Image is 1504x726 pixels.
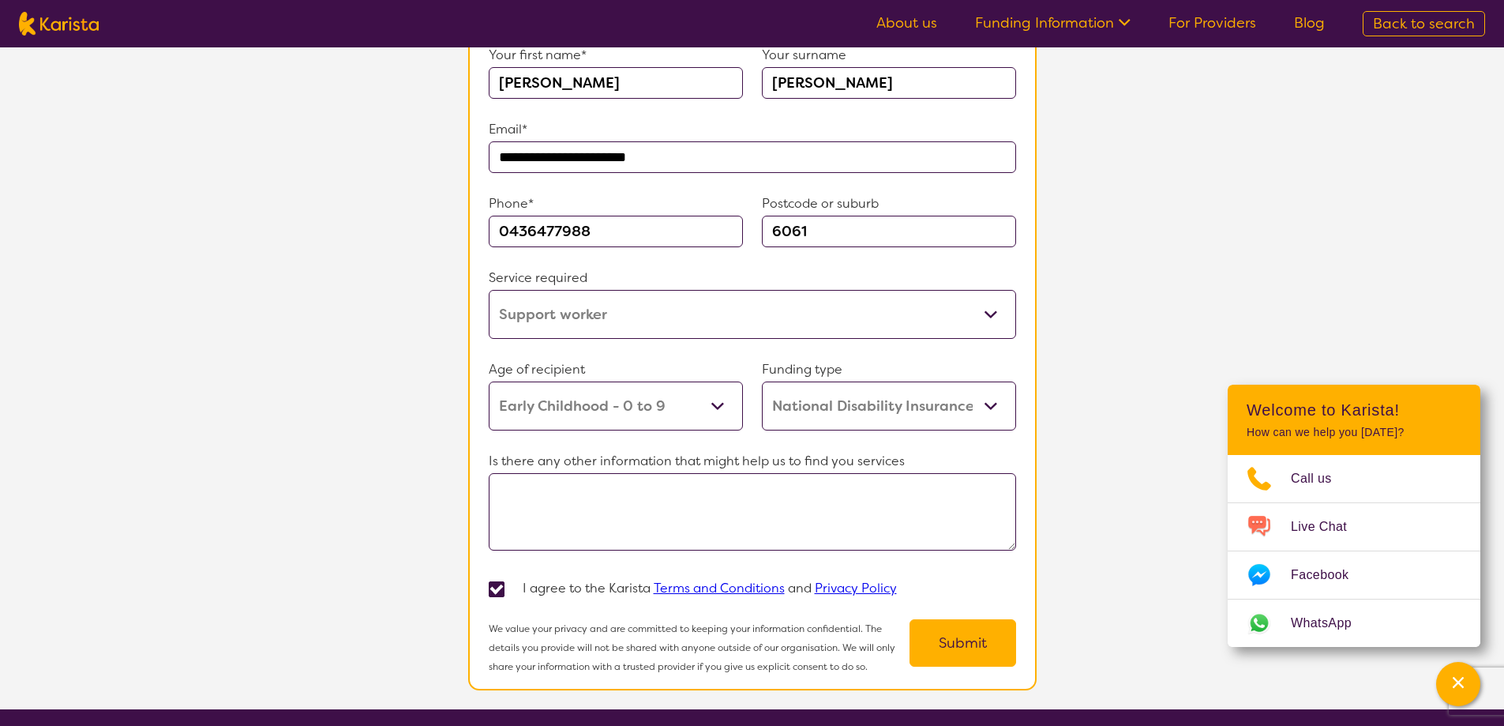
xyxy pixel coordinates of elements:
a: Web link opens in a new tab. [1228,600,1480,647]
ul: Choose channel [1228,455,1480,647]
p: Is there any other information that might help us to find you services [489,450,1016,473]
img: Karista logo [19,12,99,36]
a: Funding Information [975,13,1131,32]
a: About us [876,13,937,32]
p: Age of recipient [489,358,743,382]
a: Privacy Policy [815,580,897,596]
span: Live Chat [1291,515,1366,539]
p: Phone* [489,192,743,216]
p: How can we help you [DATE]? [1247,426,1461,439]
p: Your surname [762,43,1016,67]
span: WhatsApp [1291,611,1371,635]
a: Back to search [1363,11,1485,36]
button: Channel Menu [1436,662,1480,706]
a: For Providers [1168,13,1256,32]
p: Email* [489,118,1016,141]
p: I agree to the Karista and [523,577,897,600]
a: Blog [1294,13,1325,32]
p: We value your privacy and are committed to keeping your information confidential. The details you... [489,619,910,676]
p: Funding type [762,358,1016,382]
div: Channel Menu [1228,385,1480,647]
p: Your first name* [489,43,743,67]
button: Submit [910,619,1016,667]
a: Terms and Conditions [654,580,785,596]
span: Facebook [1291,563,1367,587]
p: Service required [489,266,1016,290]
h2: Welcome to Karista! [1247,401,1461,419]
span: Call us [1291,467,1351,491]
p: Postcode or suburb [762,192,1016,216]
span: Back to search [1373,14,1475,33]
